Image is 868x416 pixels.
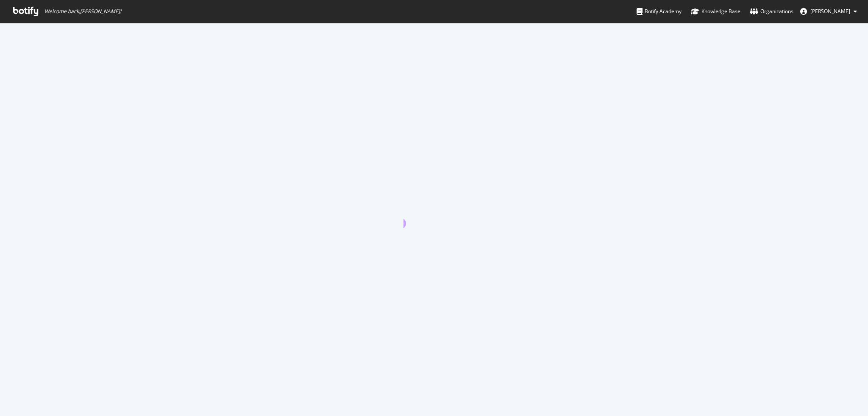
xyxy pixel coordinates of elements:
div: animation [403,198,465,228]
div: Botify Academy [637,7,682,16]
div: Organizations [750,7,793,16]
span: Jeffrey Iwanicki [810,8,850,15]
div: Knowledge Base [691,7,740,16]
span: Welcome back, [PERSON_NAME] ! [45,8,121,15]
button: [PERSON_NAME] [793,5,864,18]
